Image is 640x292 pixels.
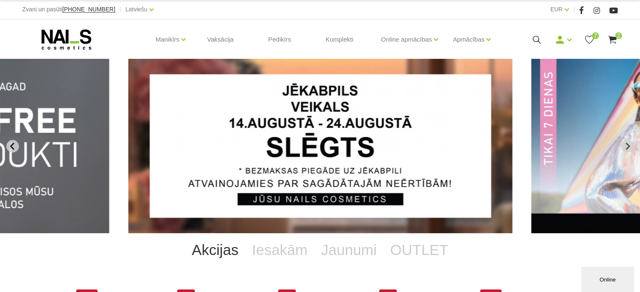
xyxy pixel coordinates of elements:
[120,4,121,15] span: |
[621,140,634,153] button: Next slide
[550,4,563,14] a: EUR
[607,34,618,45] a: 2
[314,233,383,267] a: Jaunumi
[381,23,432,56] a: Online apmācības
[584,34,595,45] a: 7
[156,23,180,56] a: Manikīrs
[573,4,575,15] span: |
[615,32,622,39] span: 2
[128,59,513,233] li: 2 of 13
[319,19,360,60] a: Komplekti
[261,19,297,60] a: Pedikīrs
[383,233,455,267] a: OUTLET
[185,233,245,267] a: Akcijas
[453,23,484,56] a: Apmācības
[6,140,19,153] button: Previous slide
[581,265,636,292] iframe: chat widget
[200,19,240,60] a: Vaksācija
[62,6,115,13] a: [PHONE_NUMBER]
[125,4,147,14] a: Latviešu
[22,4,115,15] div: Zvani un pasūti
[245,233,314,267] a: Iesakām
[592,32,599,39] span: 7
